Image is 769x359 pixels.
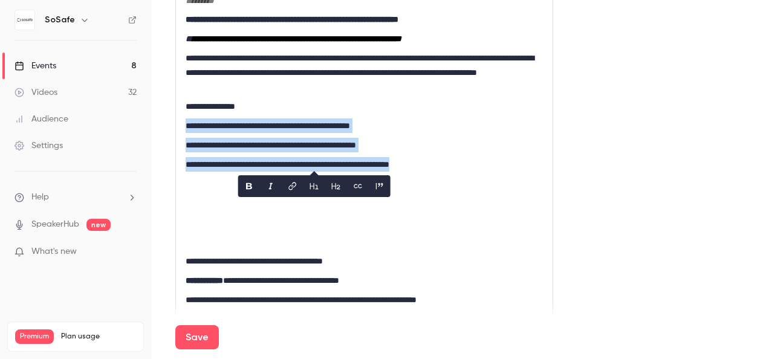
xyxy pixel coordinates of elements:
div: Settings [15,140,63,152]
h6: SoSafe [45,14,75,26]
button: italic [261,176,281,196]
li: help-dropdown-opener [15,191,137,204]
button: link [283,176,302,196]
span: Premium [15,329,54,344]
span: Help [31,191,49,204]
button: blockquote [370,176,389,196]
img: SoSafe [15,10,34,30]
div: Videos [15,86,57,99]
div: Events [15,60,56,72]
iframe: Noticeable Trigger [122,247,137,257]
div: Audience [15,113,68,125]
span: new [86,219,111,231]
button: Save [175,325,219,349]
span: What's new [31,245,77,258]
button: bold [239,176,259,196]
span: Plan usage [61,332,136,341]
a: SpeakerHub [31,218,79,231]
